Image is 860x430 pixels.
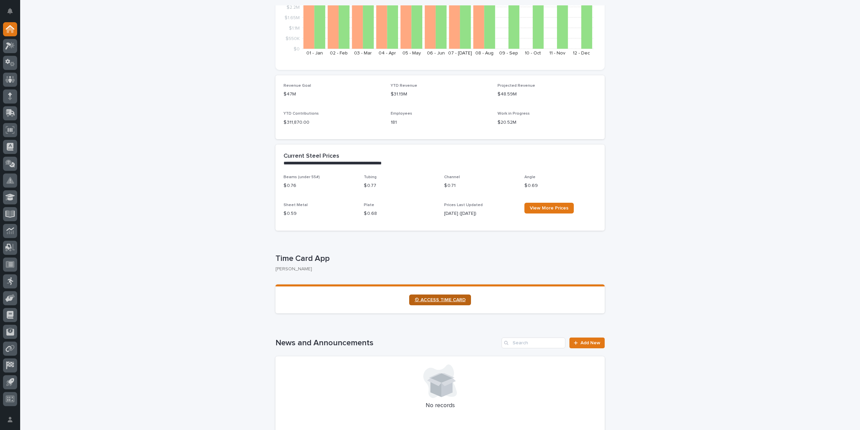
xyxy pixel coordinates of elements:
a: ⏲ ACCESS TIME CARD [409,295,471,305]
span: Add New [580,341,600,345]
span: Work in Progress [498,112,530,116]
span: Plate [364,203,374,207]
p: $ 311,870.00 [284,119,383,126]
text: 10 - Oct [525,51,541,55]
h2: Current Steel Prices [284,153,339,160]
span: Sheet Metal [284,203,308,207]
span: Angle [524,175,535,179]
p: $ 0.69 [524,182,597,189]
tspan: $1.65M [285,15,300,20]
text: 07 - [DATE] [448,51,472,55]
div: Notifications [8,8,17,19]
text: 06 - Jun [427,51,445,55]
tspan: $550K [286,36,300,41]
span: Revenue Goal [284,84,311,88]
p: 181 [391,119,490,126]
tspan: $0 [294,47,300,51]
tspan: $2.2M [287,5,300,9]
p: [PERSON_NAME] [275,266,599,272]
p: $ 0.59 [284,210,356,217]
span: Beams (under 55#) [284,175,320,179]
span: YTD Contributions [284,112,319,116]
p: [DATE] ([DATE]) [444,210,516,217]
tspan: $1.1M [289,26,300,30]
button: Notifications [3,4,17,18]
p: Time Card App [275,254,602,264]
p: $48.59M [498,91,597,98]
p: $ 0.71 [444,182,516,189]
h1: News and Announcements [275,338,499,348]
p: No records [284,402,597,409]
span: Channel [444,175,460,179]
span: Employees [391,112,412,116]
text: 05 - May [402,51,421,55]
a: View More Prices [524,203,574,213]
text: 01 - Jan [306,51,323,55]
p: $31.19M [391,91,490,98]
input: Search [502,338,565,348]
text: 03 - Mar [354,51,372,55]
span: View More Prices [530,206,568,210]
text: 09 - Sep [499,51,518,55]
span: Tubing [364,175,377,179]
text: 11 - Nov [549,51,565,55]
text: 08 - Aug [475,51,493,55]
p: $ 0.76 [284,182,356,189]
p: $20.52M [498,119,597,126]
span: YTD Revenue [391,84,417,88]
span: Prices Last Updated [444,203,483,207]
a: Add New [569,338,605,348]
text: 04 - Apr [379,51,396,55]
p: $ 0.77 [364,182,436,189]
text: 02 - Feb [330,51,348,55]
span: Projected Revenue [498,84,535,88]
text: 12 - Dec [573,51,590,55]
span: ⏲ ACCESS TIME CARD [415,298,466,302]
p: $ 0.68 [364,210,436,217]
p: $47M [284,91,383,98]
